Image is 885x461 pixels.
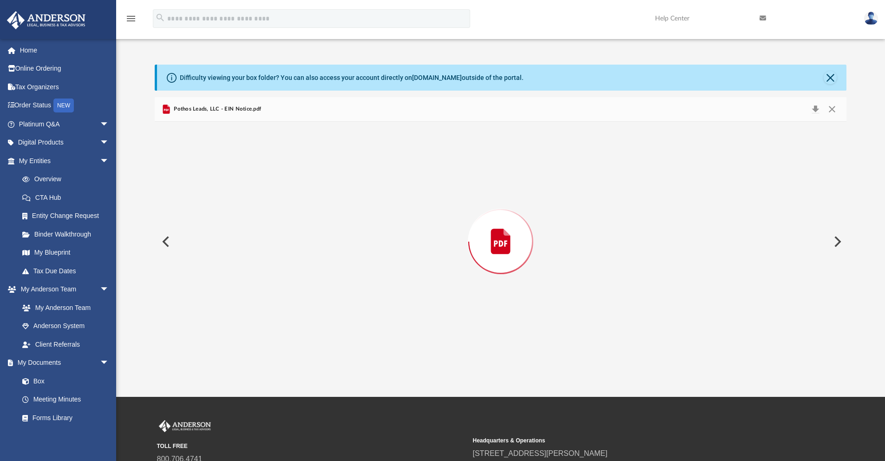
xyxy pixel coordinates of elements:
a: My Documentsarrow_drop_down [7,354,118,372]
a: CTA Hub [13,188,123,207]
a: Home [7,41,123,59]
button: Next File [826,229,847,255]
i: search [155,13,165,23]
button: Previous File [155,229,175,255]
div: Preview [155,97,847,362]
a: Meeting Minutes [13,390,118,409]
div: NEW [53,99,74,112]
a: Box [13,372,114,390]
img: Anderson Advisors Platinum Portal [4,11,88,29]
a: Overview [13,170,123,189]
a: [DOMAIN_NAME] [412,74,462,81]
a: Tax Organizers [7,78,123,96]
a: [STREET_ADDRESS][PERSON_NAME] [473,449,608,457]
span: Pothos Leads, LLC - EIN Notice.pdf [172,105,261,113]
a: Notarize [13,427,118,446]
a: menu [125,18,137,24]
span: arrow_drop_down [100,115,118,134]
a: Platinum Q&Aarrow_drop_down [7,115,123,133]
span: arrow_drop_down [100,354,118,373]
a: Client Referrals [13,335,118,354]
a: Online Ordering [7,59,123,78]
a: Entity Change Request [13,207,123,225]
a: Order StatusNEW [7,96,123,115]
button: Close [824,103,840,116]
a: My Blueprint [13,244,118,262]
small: TOLL FREE [157,442,466,450]
button: Download [807,103,824,116]
a: Tax Due Dates [13,262,123,280]
i: menu [125,13,137,24]
img: Anderson Advisors Platinum Portal [157,420,213,432]
a: My Anderson Teamarrow_drop_down [7,280,118,299]
a: Anderson System [13,317,118,336]
a: Forms Library [13,408,114,427]
small: Headquarters & Operations [473,436,782,445]
a: My Entitiesarrow_drop_down [7,151,123,170]
a: Digital Productsarrow_drop_down [7,133,123,152]
span: arrow_drop_down [100,133,118,152]
span: arrow_drop_down [100,280,118,299]
span: arrow_drop_down [100,151,118,171]
a: My Anderson Team [13,298,114,317]
button: Close [824,71,837,84]
img: User Pic [864,12,878,25]
a: Binder Walkthrough [13,225,123,244]
div: Difficulty viewing your box folder? You can also access your account directly on outside of the p... [180,73,524,83]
